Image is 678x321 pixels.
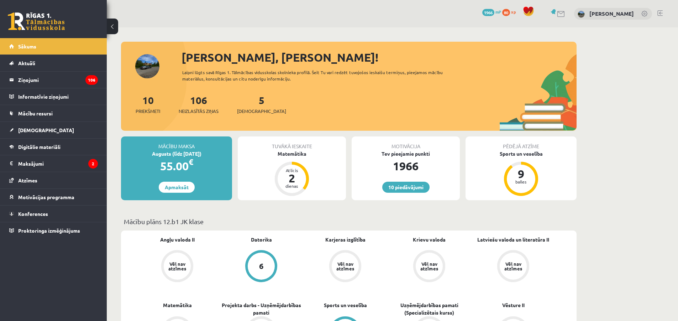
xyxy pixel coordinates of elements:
[352,157,460,175] div: 1966
[9,105,98,121] a: Mācību resursi
[9,155,98,172] a: Maksājumi2
[482,9,494,16] span: 1966
[281,172,303,184] div: 2
[335,262,355,271] div: Vēl nav atzīmes
[182,69,456,82] div: Laipni lūgts savā Rīgas 1. Tālmācības vidusskolas skolnieka profilā. Šeit Tu vari redzēt tuvojošo...
[18,88,98,105] legend: Informatīvie ziņojumi
[136,108,160,115] span: Priekšmeti
[471,250,555,284] a: Vēl nav atzīmes
[9,139,98,155] a: Digitālie materiāli
[18,60,35,66] span: Aktuāli
[9,222,98,239] a: Proktoringa izmēģinājums
[88,159,98,169] i: 2
[9,172,98,188] a: Atzīmes
[18,155,98,172] legend: Maksājumi
[466,136,577,150] div: Pēdējā atzīme
[189,157,193,167] span: €
[18,43,36,50] span: Sākums
[18,127,74,133] span: [DEMOGRAPHIC_DATA]
[219,250,303,284] a: 6
[238,150,346,157] div: Matemātika
[167,262,187,271] div: Vēl nav atzīmes
[9,206,98,222] a: Konferences
[510,180,532,184] div: balles
[511,9,516,15] span: xp
[121,136,232,150] div: Mācību maksa
[18,211,48,217] span: Konferences
[251,236,272,243] a: Datorika
[281,168,303,172] div: Atlicis
[18,177,37,183] span: Atzīmes
[18,194,74,200] span: Motivācijas programma
[477,236,549,243] a: Latviešu valoda un literatūra II
[413,236,446,243] a: Krievu valoda
[124,217,574,226] p: Mācību plāns 12.b1 JK klase
[502,301,525,309] a: Vēsture II
[160,236,195,243] a: Angļu valoda II
[237,108,286,115] span: [DEMOGRAPHIC_DATA]
[9,72,98,88] a: Ziņojumi106
[9,189,98,205] a: Motivācijas programma
[8,12,65,30] a: Rīgas 1. Tālmācības vidusskola
[9,55,98,71] a: Aktuāli
[238,150,346,197] a: Matemātika Atlicis 2 dienas
[324,301,367,309] a: Sports un veselība
[495,9,501,15] span: mP
[502,9,519,15] a: 80 xp
[466,150,577,197] a: Sports un veselība 9 balles
[135,250,219,284] a: Vēl nav atzīmes
[18,144,61,150] span: Digitālie materiāli
[219,301,303,316] a: Projekta darbs - Uzņēmējdarbības pamati
[179,94,219,115] a: 106Neizlasītās ziņas
[387,250,471,284] a: Vēl nav atzīmes
[352,150,460,157] div: Tev pieejamie punkti
[466,150,577,157] div: Sports un veselība
[85,75,98,85] i: 106
[303,250,387,284] a: Vēl nav atzīmes
[382,182,430,193] a: 10 piedāvājumi
[121,150,232,157] div: Augusts (līdz [DATE])
[578,11,585,18] img: Markuss Bogrecs
[352,136,460,150] div: Motivācija
[163,301,192,309] a: Matemātika
[182,49,577,66] div: [PERSON_NAME], [PERSON_NAME]!
[325,236,366,243] a: Karjeras izglītība
[9,122,98,138] a: [DEMOGRAPHIC_DATA]
[259,262,264,270] div: 6
[419,262,439,271] div: Vēl nav atzīmes
[502,9,510,16] span: 80
[238,136,346,150] div: Tuvākā ieskaite
[159,182,195,193] a: Apmaksāt
[503,262,523,271] div: Vēl nav atzīmes
[9,38,98,55] a: Sākums
[9,88,98,105] a: Informatīvie ziņojumi
[237,94,286,115] a: 5[DEMOGRAPHIC_DATA]
[121,157,232,175] div: 55.00
[482,9,501,15] a: 1966 mP
[387,301,471,316] a: Uzņēmējdarbības pamati (Specializētais kurss)
[179,108,219,115] span: Neizlasītās ziņas
[510,168,532,180] div: 9
[18,227,80,234] span: Proktoringa izmēģinājums
[589,10,634,17] a: [PERSON_NAME]
[281,184,303,188] div: dienas
[136,94,160,115] a: 10Priekšmeti
[18,110,53,117] span: Mācību resursi
[18,72,98,88] legend: Ziņojumi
